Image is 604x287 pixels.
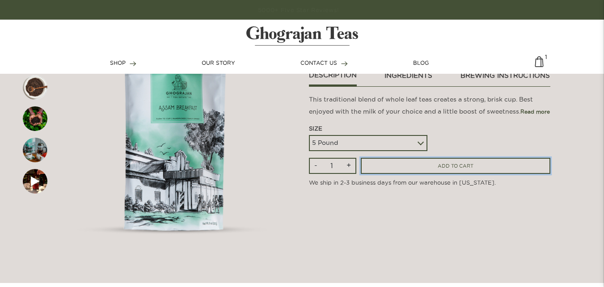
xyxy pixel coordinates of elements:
img: First slide [23,169,47,194]
img: First slide [23,75,47,100]
a: brewing instructions [460,70,550,85]
span: 1 [544,53,548,57]
img: forward-arrow.svg [341,61,348,66]
img: logo-matt.svg [246,26,358,46]
input: - [310,159,322,173]
img: forward-arrow.svg [130,61,136,66]
a: 1 [535,56,544,74]
a: SHOP [110,59,136,67]
div: Size [309,124,427,133]
img: First slide [23,106,47,131]
p: This traditional blend of whole leaf teas creates a strong, brisk cup. Best enjoyed with the milk... [309,93,550,117]
a: BLOG [413,59,429,67]
a: OUR STORY [202,59,235,67]
span: CONTACT US [300,60,337,66]
input: Qty [324,159,340,172]
input: + [342,159,355,173]
input: ADD TO CART [361,158,550,174]
a: CONTACT US [300,59,348,67]
a: Description [309,70,357,87]
img: First slide [54,10,296,252]
img: cart-icon-matt.svg [535,56,544,74]
a: ingredients [384,70,433,85]
p: We ship in 2-3 business days from our warehouse in [US_STATE]. [309,174,550,187]
span: Read more [520,109,550,114]
span: SHOP [110,60,126,66]
img: First slide [23,138,47,162]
